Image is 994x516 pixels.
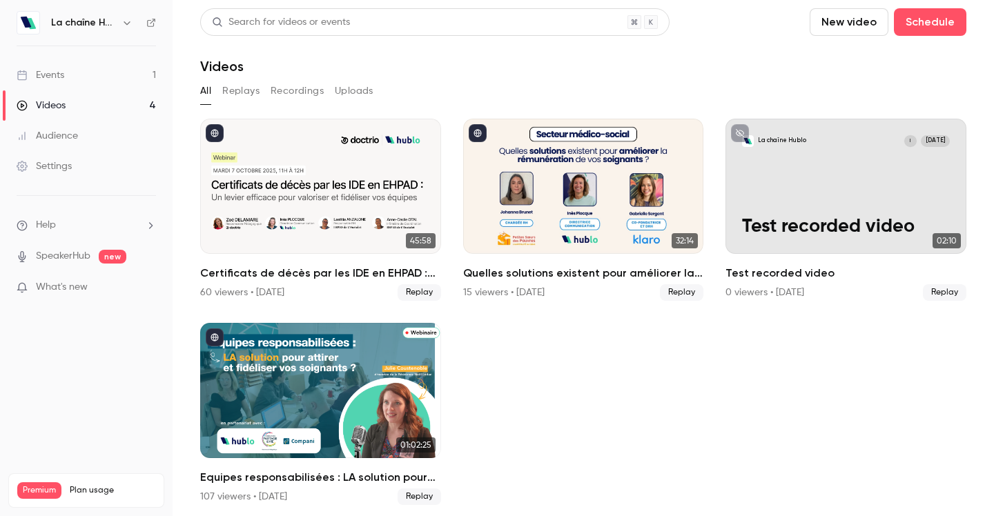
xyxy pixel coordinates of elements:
a: 01:02:25Equipes responsabilisées : LA solution pour attirer et fidéliser vos soignants ?107 viewe... [200,323,441,505]
div: Videos [17,99,66,112]
span: Replay [398,488,441,505]
li: help-dropdown-opener [17,218,156,232]
button: All [200,80,211,102]
span: new [99,250,126,264]
button: published [206,124,224,142]
button: New video [810,8,888,36]
ul: Videos [200,119,966,505]
h2: Certificats de décès par les IDE en EHPAD : un [PERSON_NAME] efficace pour valoriser et fidéliser... [200,265,441,281]
span: 01:02:25 [396,437,436,453]
div: Events [17,68,64,82]
button: published [206,328,224,346]
div: 107 viewers • [DATE] [200,490,287,504]
span: Replay [923,284,966,301]
h2: Quelles solutions existent pour améliorer la rémunération de vos soignants ? [463,265,704,281]
a: Test recorded videoLa chaîne HubloI[DATE]Test recorded video02:10Test recorded video0 viewers • [... [725,119,966,301]
li: Test recorded video [725,119,966,301]
li: Equipes responsabilisées : LA solution pour attirer et fidéliser vos soignants ? [200,323,441,505]
button: Schedule [894,8,966,36]
div: Settings [17,159,72,173]
div: 0 viewers • [DATE] [725,286,804,299]
p: Test recorded video [742,216,951,238]
button: unpublished [731,124,749,142]
h2: Test recorded video [725,265,966,281]
img: La chaîne Hublo [17,12,39,34]
span: Plan usage [70,485,155,496]
button: published [469,124,487,142]
span: What's new [36,280,88,295]
h1: Videos [200,58,244,75]
a: 32:14Quelles solutions existent pour améliorer la rémunération de vos soignants ?15 viewers • [DA... [463,119,704,301]
p: La chaîne Hublo [758,137,806,145]
h6: La chaîne Hublo [51,16,116,30]
a: SpeakerHub [36,249,90,264]
button: Replays [222,80,260,102]
section: Videos [200,8,966,508]
button: Recordings [271,80,324,102]
div: Audience [17,129,78,143]
iframe: Noticeable Trigger [139,281,156,294]
span: Help [36,218,56,232]
span: 02:10 [933,233,961,248]
div: 60 viewers • [DATE] [200,286,284,299]
span: 45:58 [406,233,436,248]
span: [DATE] [921,135,950,147]
span: Premium [17,482,61,499]
div: I [904,135,917,148]
button: Uploads [335,80,373,102]
a: 45:58Certificats de décès par les IDE en EHPAD : un [PERSON_NAME] efficace pour valoriser et fidé... [200,119,441,301]
h2: Equipes responsabilisées : LA solution pour attirer et fidéliser vos soignants ? [200,469,441,486]
span: 32:14 [672,233,698,248]
span: Replay [398,284,441,301]
div: 15 viewers • [DATE] [463,286,545,299]
li: Certificats de décès par les IDE en EHPAD : un levier efficace pour valoriser et fidéliser vos éq... [200,119,441,301]
li: Quelles solutions existent pour améliorer la rémunération de vos soignants ? [463,119,704,301]
span: Replay [660,284,703,301]
div: Search for videos or events [212,15,350,30]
